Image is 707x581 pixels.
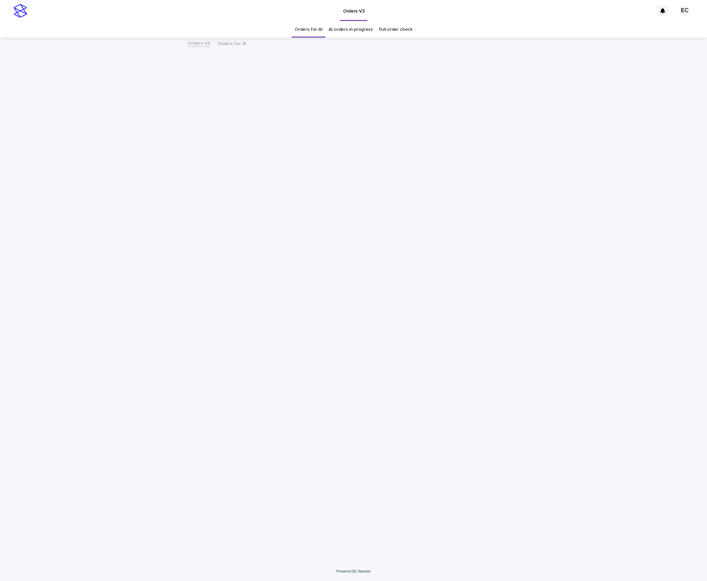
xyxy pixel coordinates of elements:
p: Orders for AI [218,39,247,47]
div: EC [679,5,690,16]
a: Orders for AI [295,22,322,38]
a: Orders V3 [188,39,210,47]
img: stacker-logo-s-only.png [14,4,27,18]
a: Powered By Stacker [336,569,370,573]
a: AI orders in progress [328,22,373,38]
a: Full order check [379,22,412,38]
